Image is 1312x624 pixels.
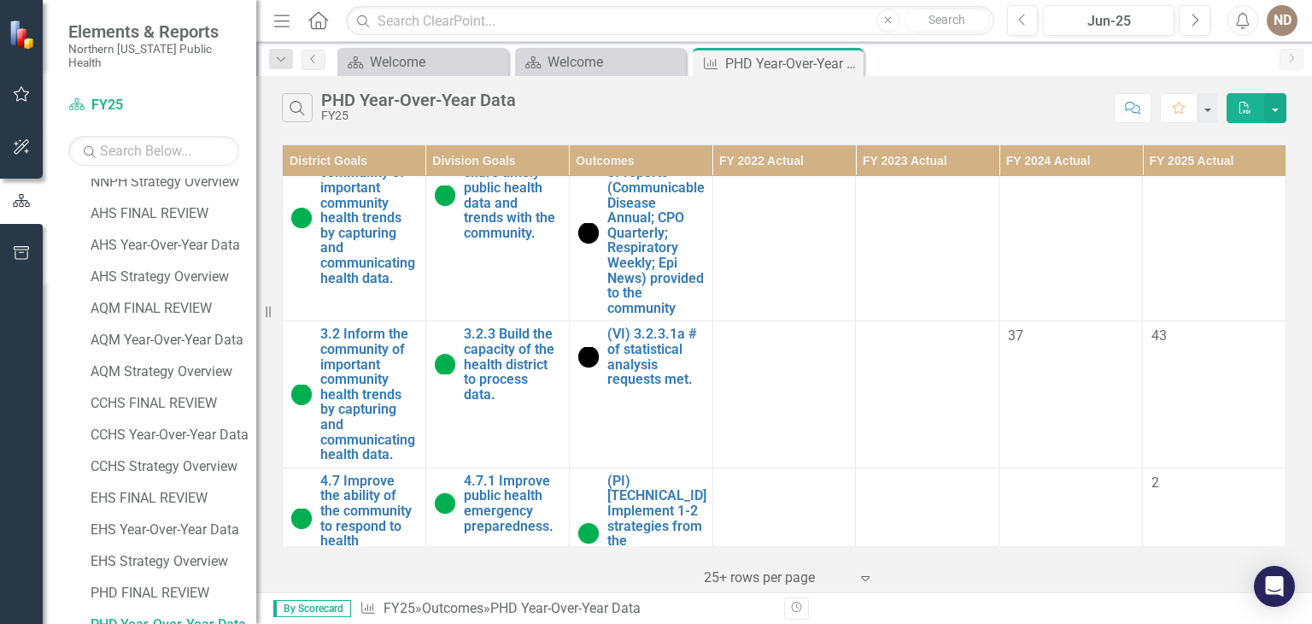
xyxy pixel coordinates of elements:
[91,459,256,474] div: CCHS Strategy Overview
[86,485,256,512] a: EHS FINAL REVIEW
[360,599,771,619] div: » »
[283,144,426,321] td: Double-Click to Edit Right Click for Context Menu
[91,269,256,285] div: AHS Strategy Overview
[435,493,455,514] img: On Target
[1008,327,1023,344] span: 37
[86,516,256,544] a: EHS Year-Over-Year Data
[320,150,417,286] a: 3.2 Inform the community of important community health trends by capturing and communicating heal...
[91,427,256,443] div: CCHS Year-Over-Year Data
[425,468,569,599] td: Double-Click to Edit Right Click for Context Menu
[384,600,415,616] a: FY25
[91,586,256,601] div: PHD FINAL REVIEW
[86,200,256,227] a: AHS FINAL REVIEW
[725,53,859,74] div: PHD Year-Over-Year Data
[91,491,256,506] div: EHS FINAL REVIEW
[91,396,256,411] div: CCHS FINAL REVIEW
[607,327,704,386] a: (VI) 3.2.3.1a # of statistical analysis requests met.
[342,51,504,73] a: Welcome
[291,509,312,529] img: On Target
[9,19,38,49] img: ClearPoint Strategy
[68,42,239,70] small: Northern [US_STATE] Public Health
[291,208,312,228] img: On Target
[91,554,256,569] div: EHS Strategy Overview
[321,91,516,109] div: PHD Year-Over-Year Data
[1267,5,1297,36] button: ND
[422,600,483,616] a: Outcomes
[321,109,516,122] div: FY25
[1151,327,1167,344] span: 43
[91,364,256,380] div: AQM Strategy Overview
[86,358,256,386] a: AQM Strategy Overview
[1043,5,1174,36] button: Jun-25
[86,548,256,575] a: EHS Strategy Overview
[86,390,256,417] a: CCHS FINAL REVIEW
[905,9,990,32] button: Search
[435,185,455,206] img: On Target
[68,96,239,115] a: FY25
[91,238,256,253] div: AHS Year-Over-Year Data
[578,223,599,244] img: Volume Indicator
[91,333,256,348] div: AQM Year-Over-Year Data
[86,263,256,291] a: AHS Strategy Overview
[490,600,641,616] div: PHD Year-Over-Year Data
[425,144,569,321] td: Double-Click to Edit Right Click for Context Menu
[68,136,239,166] input: Search Below...
[91,174,256,190] div: NNPH Strategy Overview
[464,474,560,533] a: 4.7.1 Improve public health emergency preparedness.
[86,421,256,449] a: CCHS Year-Over-Year Data
[273,600,351,617] span: By Scorecard
[1049,11,1168,32] div: Jun-25
[569,321,712,468] td: Double-Click to Edit Right Click for Context Menu
[578,523,599,544] img: On Target
[283,468,426,599] td: Double-Click to Edit Right Click for Context Menu
[91,206,256,221] div: AHS FINAL REVIEW
[320,327,417,462] a: 3.2 Inform the community of important community health trends by capturing and communicating heal...
[425,321,569,468] td: Double-Click to Edit Right Click for Context Menu
[435,354,455,374] img: On Target
[86,232,256,259] a: AHS Year-Over-Year Data
[928,13,965,26] span: Search
[519,51,682,73] a: Welcome
[91,301,256,316] div: AQM FINAL REVIEW
[1151,474,1159,491] span: 2
[91,522,256,538] div: EHS Year-Over-Year Data
[68,21,239,42] span: Elements & Reports
[370,51,504,73] div: Welcome
[569,468,712,599] td: Double-Click to Edit Right Click for Context Menu
[607,474,706,594] a: (PI) [TECHNICAL_ID] Implement 1-2 strategies from the jurisdictional risk assessment
[86,168,256,196] a: NNPH Strategy Overview
[607,150,705,316] a: (VI) 3.2.2.1a # of reports (Communicable Disease Annual; CPO Quarterly; Respiratory Weekly; Epi N...
[569,144,712,321] td: Double-Click to Edit Right Click for Context Menu
[86,327,256,354] a: AQM Year-Over-Year Data
[291,385,312,405] img: On Target
[283,321,426,468] td: Double-Click to Edit Right Click for Context Menu
[548,51,682,73] div: Welcome
[86,295,256,322] a: AQM FINAL REVIEW
[464,150,560,241] a: 3.2.2 Regularly share timely public health data and trends with the community.
[464,327,560,402] a: 3.2.3 Build the capacity of the health district to process data.
[320,474,417,564] a: 4.7 Improve the ability of the community to respond to health emergencies.
[1254,566,1295,607] div: Open Intercom Messenger
[86,580,256,607] a: PHD FINAL REVIEW
[86,453,256,480] a: CCHS Strategy Overview
[346,6,993,36] input: Search ClearPoint...
[578,347,599,368] img: Volume Indicator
